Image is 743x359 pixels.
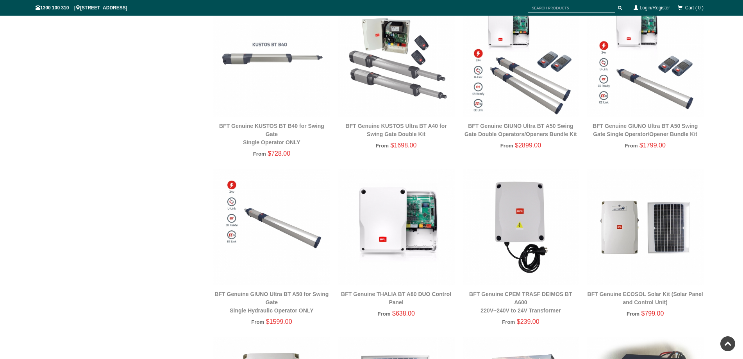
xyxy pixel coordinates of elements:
img: BFT Genuine GIUNO Ultra BT A50 for Swing Gate - Single Hydraulic Operator ONLY - Gate Warehouse [213,169,330,286]
a: BFT Genuine GIUNO Ultra BT A50 Swing Gate Double Operators/Openers Bundle Kit [464,123,577,137]
span: From [251,319,264,325]
a: BFT Genuine GIUNO Ultra BT A50 Swing Gate Single Operator/Opener Bundle Kit [593,123,698,137]
a: BFT Genuine GIUNO Ultra BT A50 for Swing GateSingle Hydraulic Operator ONLY [214,291,329,314]
input: SEARCH PRODUCTS [528,3,615,13]
span: $1799.00 [639,142,666,149]
span: $728.00 [268,150,290,157]
span: $2899.00 [515,142,541,149]
span: $638.00 [392,310,415,317]
span: From [253,151,266,157]
span: Cart ( 0 ) [685,5,704,11]
span: From [377,311,390,317]
span: From [376,143,389,149]
a: BFT Genuine CPEM TRASF DEIMOS BT A600220V~240V to 24V Transformer [469,291,572,314]
a: BFT Genuine THALIA BT A80 DUO Control Panel [341,291,451,305]
span: $1599.00 [266,318,292,325]
img: BFT Genuine KUSTOS Ultra BT A40 for Swing Gate Double Kit - Gate Warehouse [338,0,455,117]
span: From [502,319,515,325]
span: $239.00 [517,318,539,325]
a: BFT Genuine KUSTOS BT B40 for Swing GateSingle Operator ONLY [219,123,324,145]
span: 1300 100 310 | [STREET_ADDRESS] [36,5,127,11]
a: Login/Register [640,5,670,11]
a: BFT Genuine KUSTOS Ultra BT A40 for Swing Gate Double Kit [346,123,447,137]
span: $1698.00 [391,142,417,149]
iframe: LiveChat chat widget [587,150,743,332]
img: BFT Genuine KUSTOS BT B40 for Swing Gate - Single Operator ONLY - Gate Warehouse [213,0,330,117]
img: BFT Genuine THALIA BT A80 DUO Control Panel - Gate Warehouse [338,169,455,286]
span: From [500,143,513,149]
img: BFT Genuine GIUNO Ultra BT A50 Swing Gate Single Operator/Opener Bundle Kit - Gate Warehouse [587,0,704,117]
img: BFT Genuine GIUNO Ultra BT A50 Swing Gate Double Operators/Openers Bundle Kit - Gate Warehouse [463,0,579,117]
img: BFT Genuine CPEM TRASF DEIMOS BT A600 - 220V~240V to 24V Transformer - Gate Warehouse [463,169,579,286]
span: From [625,143,638,149]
